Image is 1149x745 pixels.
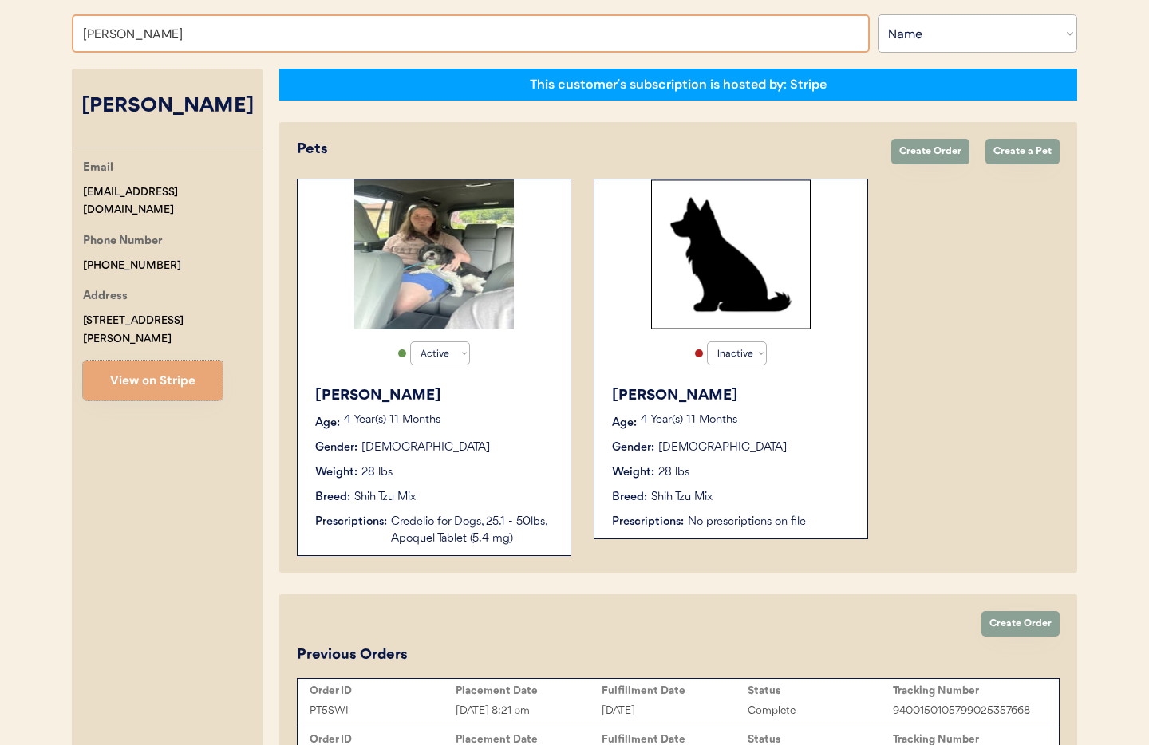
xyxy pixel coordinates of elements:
div: Shih Tzu Mix [651,489,713,506]
div: Weight: [612,464,654,481]
div: [PERSON_NAME] [315,385,555,407]
div: Gender: [612,440,654,456]
div: [DATE] 8:21 pm [456,702,602,720]
div: PT5SWI [310,702,456,720]
div: Credelio for Dogs, 25.1 - 50lbs, Apoquel Tablet (5.4 mg) [391,514,555,547]
img: IMG_4152.jpeg [354,179,514,329]
button: View on Stripe [83,361,223,400]
div: 28 lbs [361,464,393,481]
div: No prescriptions on file [688,514,851,530]
div: Prescriptions: [315,514,387,530]
div: Tracking Number [893,684,1039,697]
div: [PHONE_NUMBER] [83,257,181,275]
div: This customer's subscription is hosted by: Stripe [530,76,827,93]
div: Address [83,287,128,307]
div: Complete [748,702,894,720]
div: Previous Orders [297,644,408,666]
div: Breed: [612,489,647,506]
p: 4 Year(s) 11 Months [344,415,555,426]
div: Prescriptions: [612,514,684,530]
div: [STREET_ADDRESS][PERSON_NAME] [83,312,263,349]
div: Age: [315,415,340,432]
input: Search by name [72,14,870,53]
div: Placement Date [456,684,602,697]
button: Create Order [981,611,1060,637]
div: Age: [612,415,637,432]
div: 9400150105799025357668 [893,702,1039,720]
button: Create Order [891,139,969,164]
div: [PERSON_NAME] [612,385,851,407]
button: Create a Pet [985,139,1060,164]
div: Fulfillment Date [602,684,748,697]
div: Email [83,159,113,179]
div: 28 lbs [658,464,689,481]
div: Status [748,684,894,697]
div: [PERSON_NAME] [72,92,263,122]
div: Breed: [315,489,350,506]
div: Shih Tzu Mix [354,489,416,506]
div: [DATE] [602,702,748,720]
div: Phone Number [83,232,163,252]
div: Gender: [315,440,357,456]
div: [EMAIL_ADDRESS][DOMAIN_NAME] [83,183,263,220]
div: [DEMOGRAPHIC_DATA] [361,440,490,456]
div: [DEMOGRAPHIC_DATA] [658,440,787,456]
p: 4 Year(s) 11 Months [641,415,851,426]
div: Weight: [315,464,357,481]
div: Order ID [310,684,456,697]
div: Pets [297,139,875,160]
img: Rectangle%2029.svg [651,179,811,329]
